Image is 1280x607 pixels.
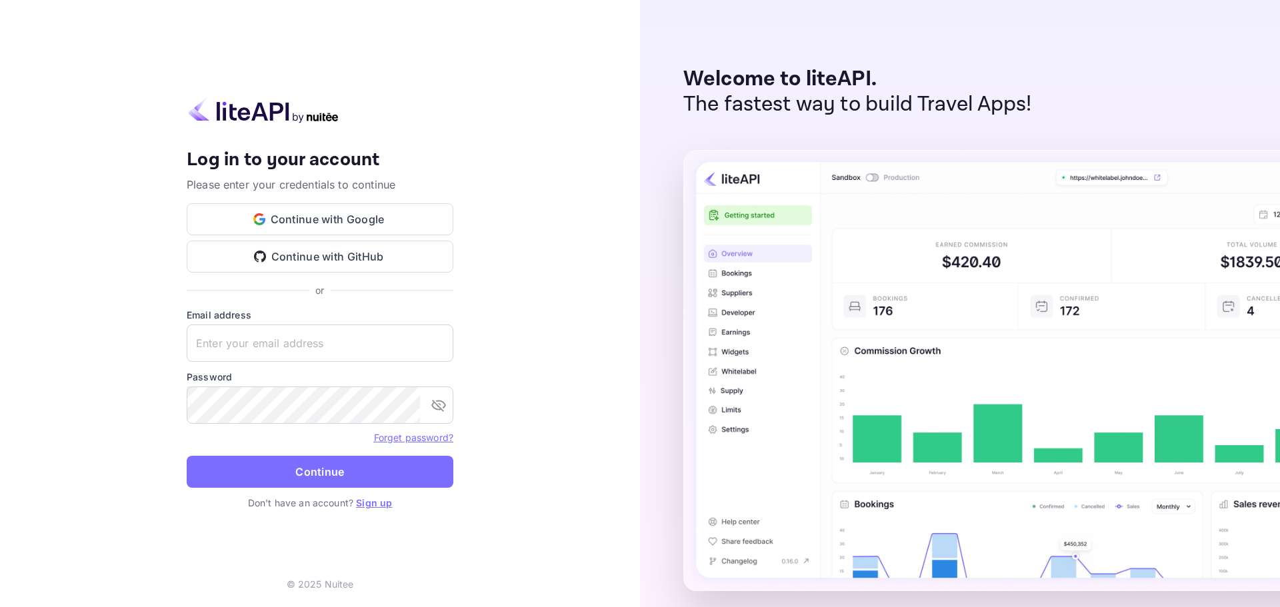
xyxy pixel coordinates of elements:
button: Continue [187,456,453,488]
button: Continue with Google [187,203,453,235]
a: Sign up [356,497,392,508]
p: © 2025 Nuitee [287,577,354,591]
p: or [315,283,324,297]
h4: Log in to your account [187,149,453,172]
p: Welcome to liteAPI. [683,67,1032,92]
label: Email address [187,308,453,322]
input: Enter your email address [187,324,453,362]
img: liteapi [187,97,340,123]
p: Please enter your credentials to continue [187,177,453,193]
a: Forget password? [374,430,453,444]
p: Don't have an account? [187,496,453,510]
label: Password [187,370,453,384]
button: Continue with GitHub [187,241,453,273]
button: toggle password visibility [425,392,452,418]
a: Forget password? [374,432,453,443]
p: The fastest way to build Travel Apps! [683,92,1032,117]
